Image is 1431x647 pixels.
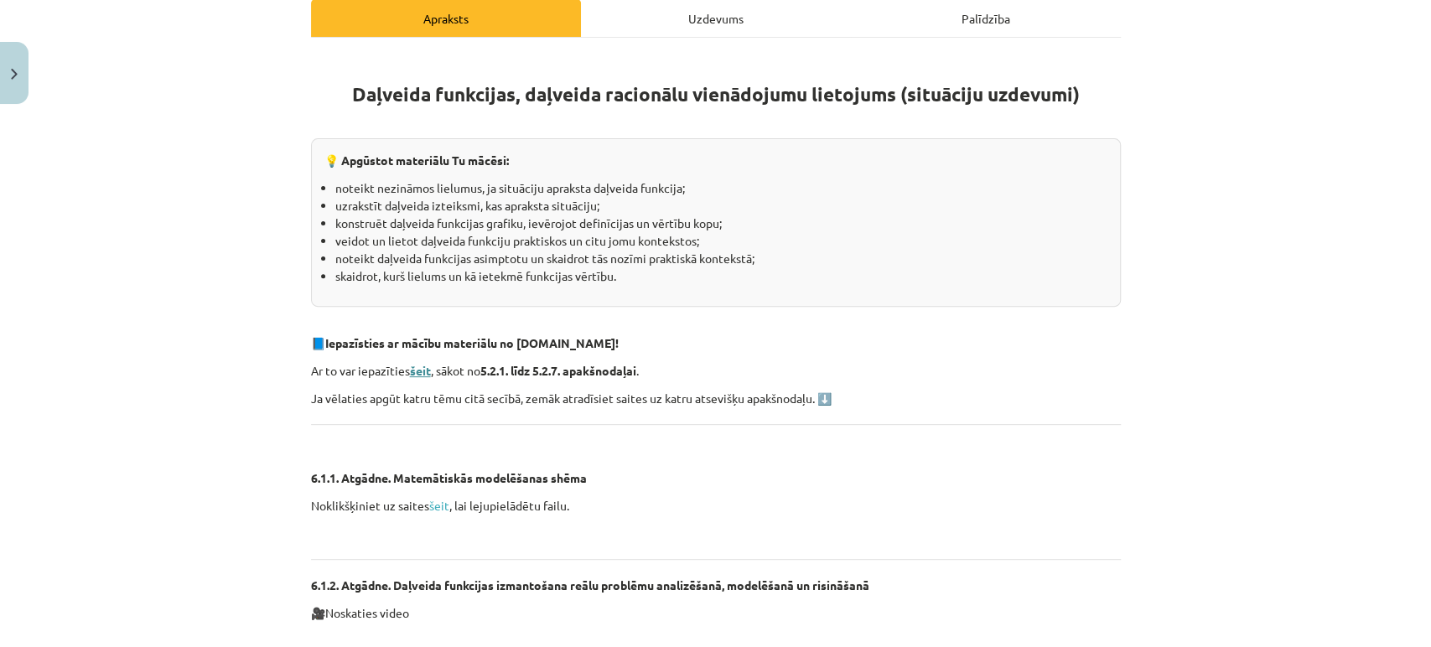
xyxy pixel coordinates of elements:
p: Ja vēlaties apgūt katru tēmu citā secībā, zemāk atradīsiet saites uz katru atsevišķu apakšnodaļu. ⬇️ [311,390,1121,407]
p: Ar to var iepazīties , sākot no . [311,362,1121,380]
strong: 5.2.1. līdz 5.2.7. apakšnodaļai [480,363,636,378]
li: uzrakstīt daļveida izteiksmi, kas apraksta situāciju; [335,197,1107,215]
section: Saturs [311,497,1121,515]
strong: 6.1.1. Atgādne. Matemātiskās modelēšanas shēma [311,470,587,485]
strong: 6.1.2. Atgādne. Daļveida funkcijas izmantošana reālu problēmu analizēšanā, modelēšanā un risināšanā [311,577,869,593]
a: šeit [429,498,449,513]
a: šeit [410,363,431,378]
li: noteikt nezināmos lielumus, ja situāciju apraksta daļveida funkcija; [335,179,1107,197]
strong: Iepazīsties ar mācību materiālu no [DOMAIN_NAME]! [325,335,619,350]
p: Noklikšķiniet uz saites , lai lejupielādētu failu. [311,497,1121,515]
li: veidot un lietot daļveida funkciju praktiskos un citu jomu kontekstos; [335,232,1107,250]
strong: Daļveida funkcijas, daļveida racionālu vienādojumu lietojums (situāciju uzdevumi) [352,82,1080,106]
p: 📘 [311,334,1121,352]
li: skaidrot, kurš lielums un kā ietekmē funkcijas vērtību. [335,267,1107,285]
strong: 💡 Apgūstot materiālu Tu mācēsi: [324,153,509,168]
p: 🎥 Noskaties video [311,604,1121,622]
img: icon-close-lesson-0947bae3869378f0d4975bcd49f059093ad1ed9edebbc8119c70593378902aed.svg [11,69,18,80]
li: noteikt daļveida funkcijas asimptotu un skaidrot tās nozīmi praktiskā kontekstā; [335,250,1107,267]
li: konstruēt daļveida funkcijas grafiku, ievērojot definīcijas un vērtību kopu; [335,215,1107,232]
